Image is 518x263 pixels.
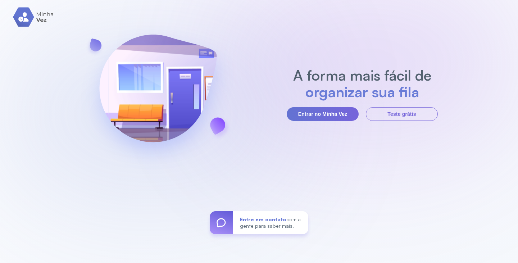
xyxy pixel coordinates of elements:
[290,67,435,83] h2: A forma mais fácil de
[13,7,54,27] img: logo.svg
[233,211,308,234] div: com a gente para saber mais!
[80,15,236,172] img: banner-login.svg
[240,216,286,222] span: Entre em contato
[210,211,308,234] a: Entre em contatocom a gente para saber mais!
[287,107,359,121] button: Entrar no Minha Vez
[366,107,438,121] button: Teste grátis
[290,83,435,100] h2: organizar sua fila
